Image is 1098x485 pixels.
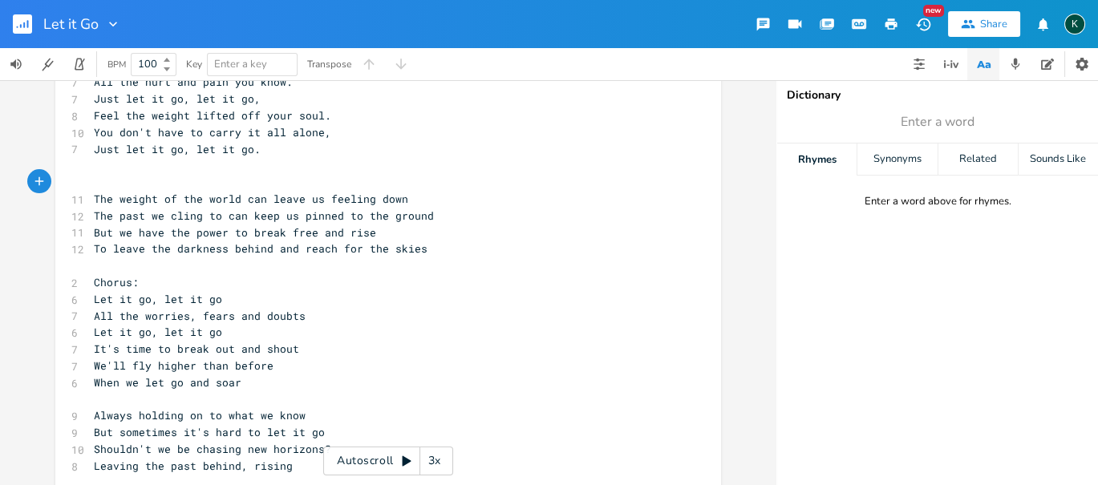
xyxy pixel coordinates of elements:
button: K [1064,6,1085,42]
span: Let it go, let it go [94,292,222,306]
div: Enter a word above for rhymes. [865,195,1011,208]
div: Key [186,59,202,69]
button: Share [948,11,1020,37]
div: Rhymes [777,143,857,176]
div: BPM [107,60,126,69]
div: Share [980,17,1007,31]
span: Always holding on to what we know [94,408,306,422]
span: Enter a word [901,113,974,131]
span: It's time to break out and shout [94,342,299,356]
div: Transpose [307,59,351,69]
span: You don't have to carry it all alone, [94,125,331,139]
button: New [907,10,939,38]
span: We'll fly higher than before [94,358,273,373]
span: The past we cling to can keep us pinned to the ground [94,208,434,223]
div: Autoscroll [323,447,453,475]
div: Koval [1064,14,1085,34]
span: Just let it go, let it go, [94,91,261,106]
span: Let it go, let it go [94,325,222,339]
span: Shouldn't we be chasing new horizons? [94,442,331,456]
span: Enter a key [214,57,267,71]
span: The weight of the world can leave us feeling down [94,192,408,206]
div: 3x [420,447,449,475]
span: To leave the darkness behind and reach for the skies [94,241,427,256]
div: Synonyms [857,143,937,176]
span: All the hurt and pain you know. [94,75,293,89]
span: But sometimes it's hard to let it go [94,425,325,439]
span: But we have the power to break free and rise [94,225,376,240]
div: Sounds Like [1019,143,1098,176]
span: Chorus: [94,275,139,289]
span: Leaving the past behind, rising [94,459,293,473]
span: Feel the weight lifted off your soul. [94,108,331,123]
span: Just let it go, let it go. [94,142,261,156]
span: Let it Go [43,17,99,31]
div: Related [938,143,1018,176]
div: New [923,5,944,17]
span: All the worries, fears and doubts [94,309,306,323]
div: Dictionary [787,90,1088,101]
span: When we let go and soar [94,375,241,390]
